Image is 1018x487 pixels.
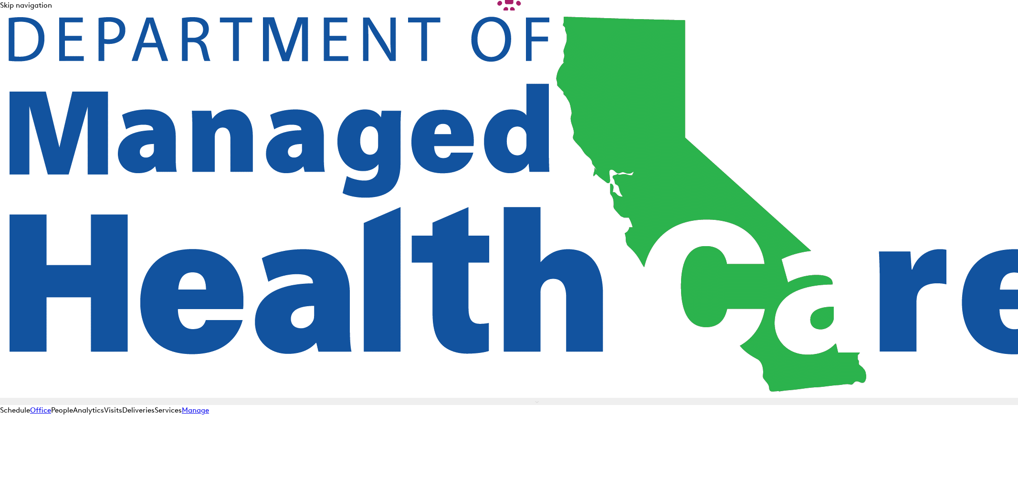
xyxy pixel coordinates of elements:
[73,406,104,414] a: Analytics
[155,406,182,414] a: Services
[30,406,51,414] a: Office
[122,406,155,414] a: Deliveries
[51,406,73,414] a: People
[182,406,209,414] a: Manage
[104,406,122,414] a: Visits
